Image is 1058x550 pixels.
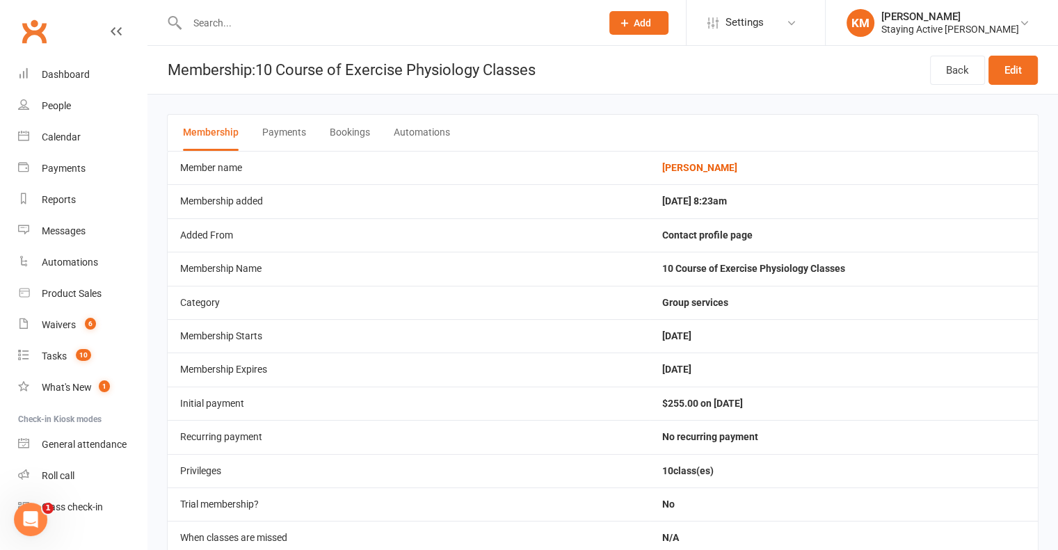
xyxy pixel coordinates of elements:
[183,13,591,33] input: Search...
[42,319,76,330] div: Waivers
[42,100,71,111] div: People
[18,341,147,372] a: Tasks 10
[99,380,110,392] span: 1
[662,364,1025,375] div: [DATE]
[650,218,1038,252] td: Contact profile page
[18,247,147,278] a: Automations
[650,184,1038,218] td: [DATE] 8:23am
[42,288,102,299] div: Product Sales
[42,350,67,362] div: Tasks
[18,59,147,90] a: Dashboard
[42,131,81,143] div: Calendar
[262,115,306,151] button: Payments
[183,115,239,151] button: Membership
[85,318,96,330] span: 6
[662,466,1025,476] li: 10 class(es)
[18,492,147,523] a: Class kiosk mode
[168,353,650,386] td: Membership Expires
[42,470,74,481] div: Roll call
[42,503,54,514] span: 1
[18,372,147,403] a: What's New1
[168,387,650,420] td: Initial payment
[18,216,147,247] a: Messages
[168,487,650,521] td: Trial membership?
[168,286,650,319] td: Category
[930,56,985,85] a: Back
[726,7,764,38] span: Settings
[42,257,98,268] div: Automations
[650,252,1038,285] td: 10 Course of Exercise Physiology Classes
[650,387,1038,420] td: $255.00 on [DATE]
[42,225,86,236] div: Messages
[42,69,90,80] div: Dashboard
[168,151,650,184] td: Member name
[17,14,51,49] a: Clubworx
[168,420,650,453] td: Recurring payment
[650,286,1038,319] td: Group services
[168,319,650,353] td: Membership Starts
[76,349,91,361] span: 10
[847,9,874,37] div: KM
[18,122,147,153] a: Calendar
[18,429,147,460] a: General attendance kiosk mode
[18,153,147,184] a: Payments
[18,90,147,122] a: People
[18,309,147,341] a: Waivers 6
[650,487,1038,521] td: No
[394,115,450,151] button: Automations
[18,278,147,309] a: Product Sales
[168,252,650,285] td: Membership Name
[42,163,86,174] div: Payments
[42,194,76,205] div: Reports
[42,382,92,393] div: What's New
[662,162,737,173] a: [PERSON_NAME]
[881,10,1019,23] div: [PERSON_NAME]
[988,56,1038,85] a: Edit
[18,460,147,492] a: Roll call
[147,46,536,94] h1: Membership: 10 Course of Exercise Physiology Classes
[168,454,650,487] td: Privileges
[650,319,1038,353] td: [DATE]
[330,115,370,151] button: Bookings
[18,184,147,216] a: Reports
[168,184,650,218] td: Membership added
[42,501,103,512] div: Class check-in
[42,439,127,450] div: General attendance
[609,11,668,35] button: Add
[881,23,1019,35] div: Staying Active [PERSON_NAME]
[168,218,650,252] td: Added From
[14,503,47,536] iframe: Intercom live chat
[634,17,651,29] span: Add
[650,420,1038,453] td: No recurring payment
